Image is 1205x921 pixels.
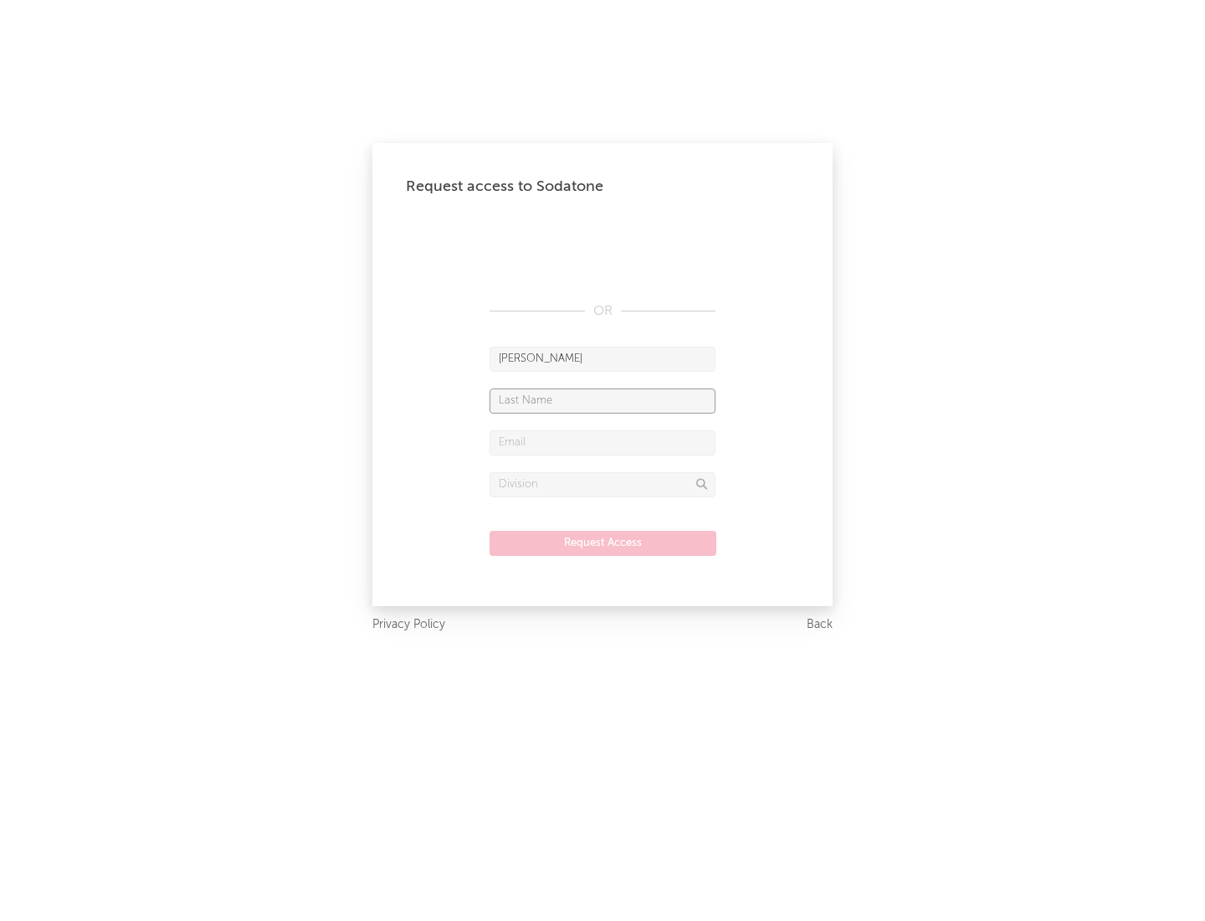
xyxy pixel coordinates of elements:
input: Last Name [490,388,715,414]
button: Request Access [490,531,716,556]
a: Privacy Policy [372,615,445,635]
input: First Name [490,347,715,372]
input: Division [490,472,715,497]
div: Request access to Sodatone [406,177,799,197]
input: Email [490,430,715,455]
div: OR [490,301,715,322]
a: Back [807,615,833,635]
